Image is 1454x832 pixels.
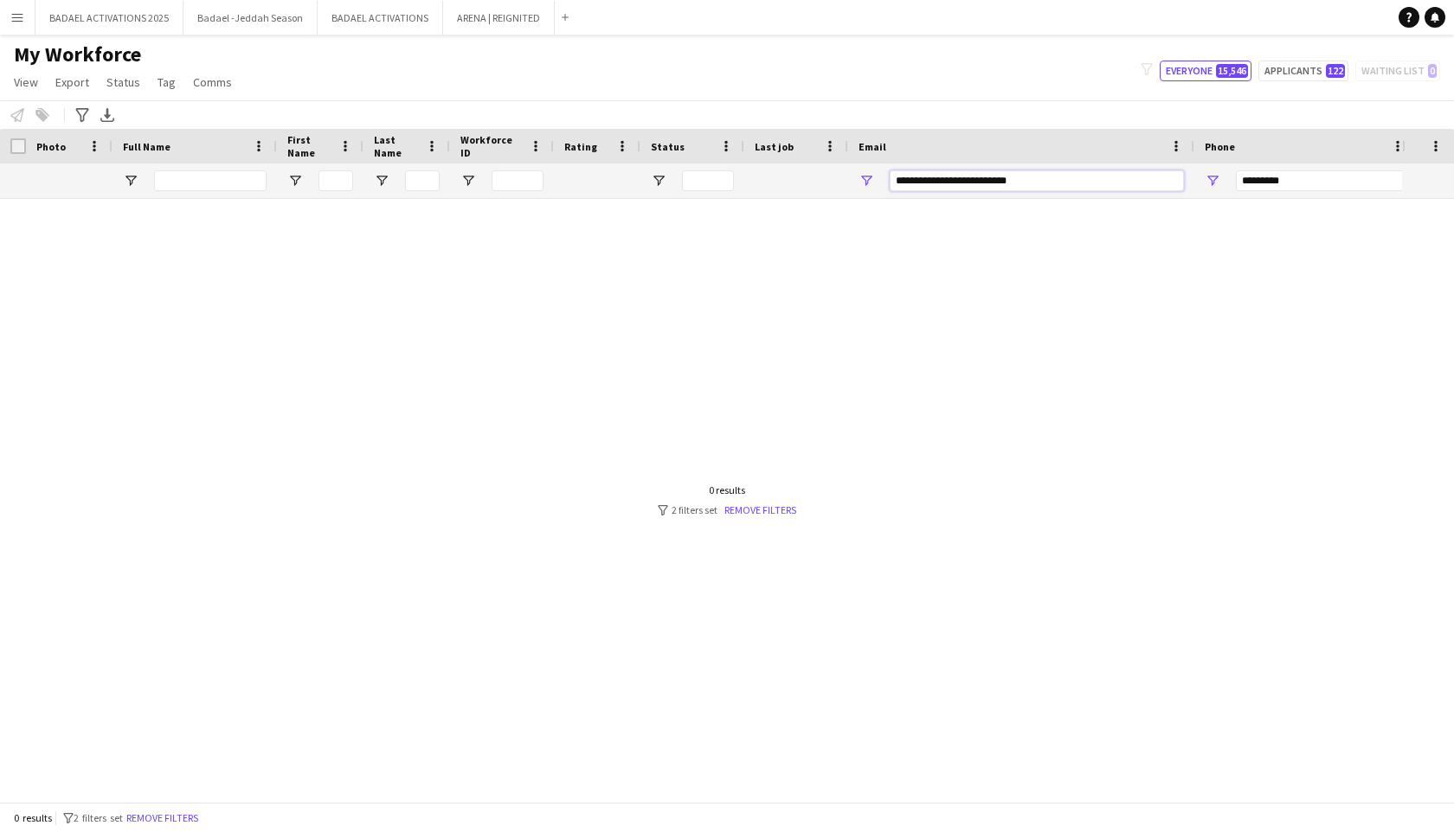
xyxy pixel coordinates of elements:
a: Export [48,71,96,93]
input: Full Name Filter Input [154,170,267,191]
span: First Name [287,133,332,159]
span: 122 [1326,64,1345,78]
a: Remove filters [724,503,796,516]
span: Email [859,140,886,153]
button: Open Filter Menu [123,173,138,189]
input: First Name Filter Input [318,170,353,191]
span: 2 filters set [74,811,123,824]
button: Everyone15,546 [1160,61,1251,81]
span: My Workforce [14,42,141,67]
span: Rating [564,140,597,153]
span: Full Name [123,140,170,153]
input: Last Name Filter Input [405,170,440,191]
button: Open Filter Menu [1205,173,1220,189]
span: Last Name [374,133,419,159]
span: 15,546 [1216,64,1248,78]
input: Column with Header Selection [10,138,26,154]
span: Status [106,74,140,90]
span: View [14,74,38,90]
button: Open Filter Menu [460,173,476,189]
div: 2 filters set [658,503,796,516]
span: Workforce ID [460,133,523,159]
button: Badael -Jeddah Season [183,1,318,35]
button: BADAEL ACTIVATIONS 2025 [35,1,183,35]
a: View [7,71,45,93]
button: Remove filters [123,809,202,828]
div: 0 results [658,483,796,496]
input: Email Filter Input [890,170,1184,191]
span: Phone [1205,140,1235,153]
button: Open Filter Menu [859,173,874,189]
button: Open Filter Menu [374,173,389,189]
button: Applicants122 [1258,61,1348,81]
span: Last job [755,140,794,153]
a: Tag [151,71,183,93]
span: Comms [193,74,232,90]
span: Tag [158,74,176,90]
a: Status [100,71,147,93]
input: Status Filter Input [682,170,734,191]
app-action-btn: Export XLSX [97,105,118,125]
button: Open Filter Menu [287,173,303,189]
button: BADAEL ACTIVATIONS [318,1,443,35]
input: Workforce ID Filter Input [492,170,544,191]
button: ARENA | REIGNITED [443,1,555,35]
span: Status [651,140,685,153]
span: Photo [36,140,66,153]
button: Open Filter Menu [651,173,666,189]
span: Export [55,74,89,90]
a: Comms [186,71,239,93]
app-action-btn: Advanced filters [72,105,93,125]
input: Phone Filter Input [1236,170,1406,191]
